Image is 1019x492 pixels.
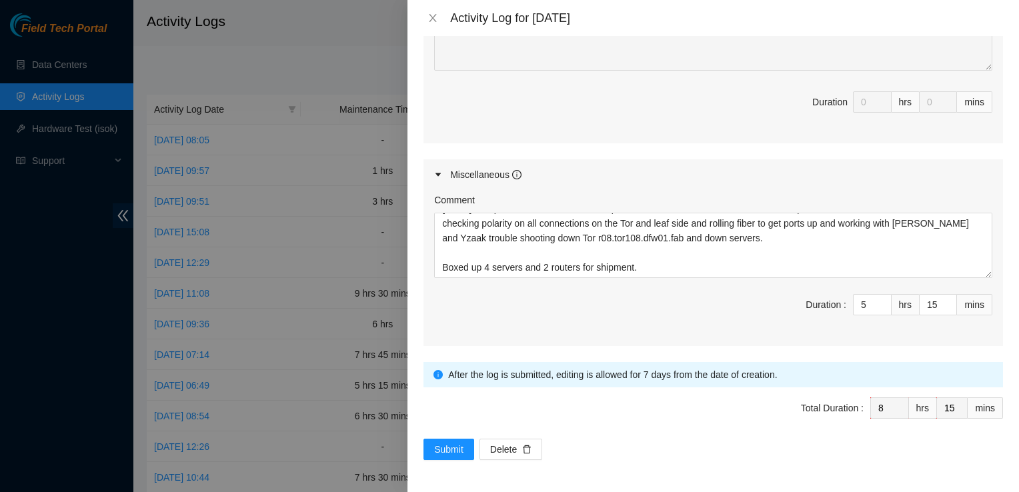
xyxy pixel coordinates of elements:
div: Miscellaneous [450,167,522,182]
div: Duration [812,95,848,109]
span: close [427,13,438,23]
div: mins [957,294,992,315]
span: Delete [490,442,517,457]
label: Comment [434,193,475,207]
div: Total Duration : [801,401,864,415]
textarea: Comment [434,5,992,71]
div: Duration : [806,297,846,312]
span: caret-right [434,171,442,179]
div: Activity Log for [DATE] [450,11,1003,25]
button: Close [423,12,442,25]
span: Submit [434,442,463,457]
div: hrs [892,294,920,315]
div: mins [957,91,992,113]
div: hrs [909,397,937,419]
textarea: Comment [434,213,992,278]
div: Miscellaneous info-circle [423,159,1003,190]
button: Deletedelete [479,439,542,460]
span: delete [522,445,532,455]
span: info-circle [512,170,522,179]
div: mins [968,397,1003,419]
div: After the log is submitted, editing is allowed for 7 days from the date of creation. [448,367,993,382]
span: info-circle [433,370,443,379]
button: Submit [423,439,474,460]
div: hrs [892,91,920,113]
